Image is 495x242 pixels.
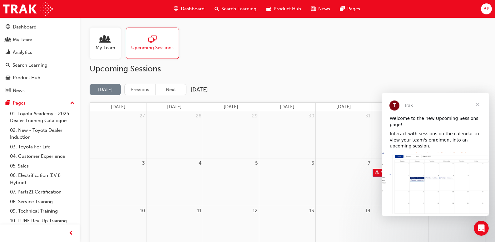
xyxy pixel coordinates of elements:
[222,103,240,111] a: Tuesday
[251,206,259,216] a: August 12, 2025
[481,3,492,14] button: BP
[483,5,489,13] span: BP
[7,206,77,216] a: 09. Technical Training
[274,5,301,13] span: Product Hub
[306,3,335,15] a: news-iconNews
[335,3,365,15] a: pages-iconPages
[7,216,77,226] a: 10. TUNE Rev-Up Training
[111,104,126,110] span: [DATE]
[138,111,146,121] a: July 27, 2025
[315,111,372,158] td: July 31, 2025
[131,44,174,51] span: Upcoming Sessions
[307,111,315,121] a: July 30, 2025
[380,169,426,177] span: 9:00am - 'OWAF' Pathway to Purchase - [GEOGRAPHIC_DATA]
[7,161,77,171] a: 05. Sales
[2,34,77,46] a: My Team
[259,158,316,206] td: August 6, 2025
[3,2,53,16] img: Trak
[261,3,306,15] a: car-iconProduct Hub
[2,85,77,96] a: News
[315,158,372,206] td: August 7, 2025
[169,3,210,15] a: guage-iconDashboard
[340,5,345,13] span: pages-icon
[167,104,182,110] span: [DATE]
[13,87,25,94] div: News
[347,5,360,13] span: Pages
[221,5,256,13] span: Search Learning
[12,62,47,69] div: Search Learning
[224,104,238,110] span: [DATE]
[191,86,208,93] h2: [DATE]
[101,35,109,44] span: people-icon
[6,37,10,43] span: people-icon
[141,158,146,168] a: August 3, 2025
[174,5,178,13] span: guage-icon
[181,5,205,13] span: Dashboard
[266,5,271,13] span: car-icon
[372,111,428,158] td: August 1, 2025
[335,103,352,111] a: Thursday
[203,111,259,158] td: July 29, 2025
[139,206,146,216] a: August 10, 2025
[13,36,32,44] div: My Team
[372,158,428,206] td: August 8, 2025
[90,158,146,206] td: August 3, 2025
[203,158,259,206] td: August 5, 2025
[215,5,219,13] span: search-icon
[6,100,10,106] span: pages-icon
[310,158,315,168] a: August 6, 2025
[2,97,77,109] button: Pages
[13,23,37,31] div: Dashboard
[2,72,77,84] a: Product Hub
[318,5,330,13] span: News
[126,28,184,59] a: Upcoming Sessions
[146,111,203,158] td: July 28, 2025
[364,206,372,216] a: August 14, 2025
[7,171,77,187] a: 06. Electrification (EV & Hybrid)
[311,5,316,13] span: news-icon
[6,63,10,68] span: search-icon
[69,229,73,237] span: prev-icon
[7,152,77,161] a: 04. Customer Experience
[336,104,351,110] span: [DATE]
[2,21,77,33] a: Dashboard
[7,142,77,152] a: 03. Toyota For Life
[110,103,127,111] a: Sunday
[196,206,203,216] a: August 11, 2025
[367,158,372,168] a: August 7, 2025
[210,3,261,15] a: search-iconSearch Learning
[7,109,77,126] a: 01. Toyota Academy - 2025 Dealer Training Catalogue
[474,221,489,236] iframe: Intercom live chat
[6,24,10,30] span: guage-icon
[13,49,32,56] div: Analytics
[13,74,40,81] div: Product Hub
[251,111,259,121] a: July 29, 2025
[96,44,115,51] span: My Team
[2,59,77,71] a: Search Learning
[6,88,10,94] span: news-icon
[195,111,203,121] a: July 28, 2025
[166,103,183,111] a: Monday
[6,50,10,55] span: chart-icon
[254,158,259,168] a: August 5, 2025
[148,35,156,44] span: sessionType_ONLINE_URL-icon
[146,158,203,206] td: August 4, 2025
[90,28,126,59] a: My Team
[382,93,489,216] iframe: Intercom live chat message
[90,64,485,74] h2: Upcoming Sessions
[279,103,296,111] a: Wednesday
[155,84,186,95] button: Next
[6,75,10,81] span: car-icon
[13,100,26,107] div: Pages
[2,47,77,58] a: Analytics
[197,158,203,168] a: August 4, 2025
[280,104,295,110] span: [DATE]
[2,20,77,97] button: DashboardMy TeamAnalyticsSearch LearningProduct HubNews
[7,126,77,142] a: 02. New - Toyota Dealer Induction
